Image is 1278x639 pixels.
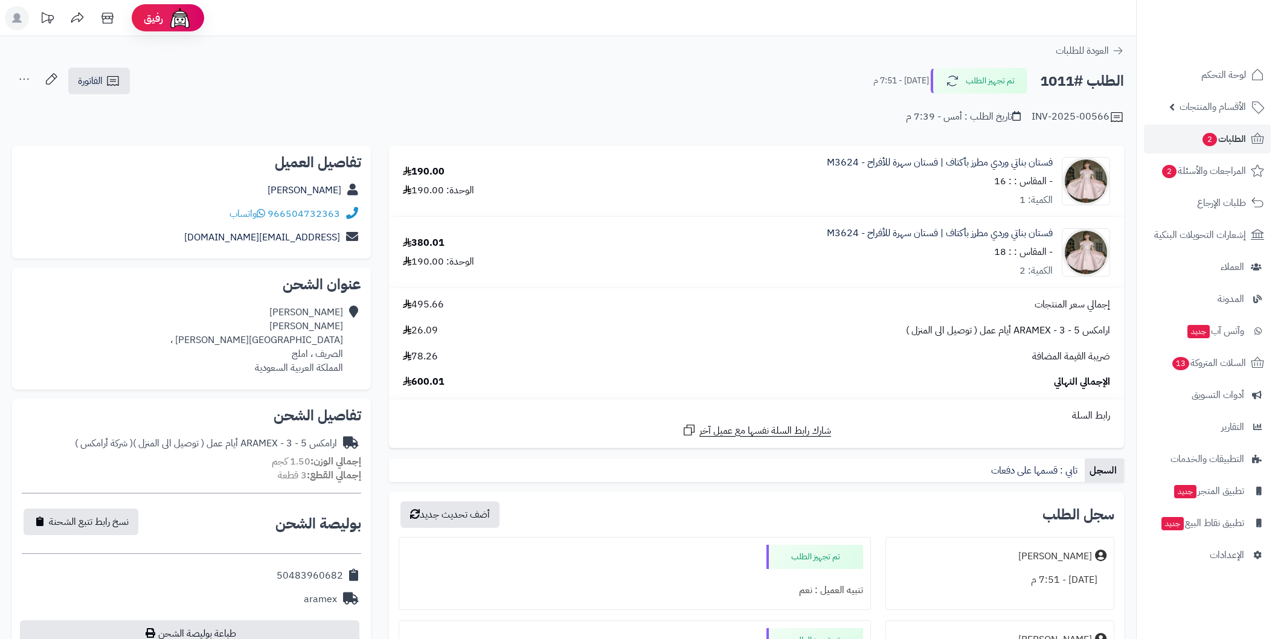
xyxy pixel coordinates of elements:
a: واتساب [230,207,265,221]
a: العملاء [1144,252,1271,281]
a: العودة للطلبات [1056,43,1124,58]
span: الإعدادات [1210,547,1244,564]
span: الفاتورة [78,74,103,88]
small: - المقاس : : 18 [994,245,1053,259]
span: السلات المتروكة [1171,355,1246,371]
span: وآتس آب [1186,323,1244,339]
span: المدونة [1218,291,1244,307]
div: الوحدة: 190.00 [403,184,474,197]
h2: بوليصة الشحن [275,516,361,531]
span: تطبيق نقاط البيع [1160,515,1244,531]
div: ارامكس ARAMEX - 3 - 5 أيام عمل ( توصيل الى المنزل ) [75,437,337,451]
a: طلبات الإرجاع [1144,188,1271,217]
span: لوحة التحكم [1201,66,1246,83]
a: وآتس آبجديد [1144,316,1271,345]
strong: إجمالي القطع: [307,468,361,483]
a: 966504732363 [268,207,340,221]
span: 2 [1161,164,1177,179]
div: 190.00 [403,165,445,179]
span: ضريبة القيمة المضافة [1032,350,1110,364]
span: 13 [1172,356,1190,371]
h2: الطلب #1011 [1040,69,1124,94]
a: [PERSON_NAME] [268,183,341,197]
a: الإعدادات [1144,541,1271,570]
span: جديد [1161,517,1184,530]
span: التطبيقات والخدمات [1170,451,1244,467]
strong: إجمالي الوزن: [310,454,361,469]
small: 3 قطعة [278,468,361,483]
img: ai-face.png [168,6,192,30]
span: أدوات التسويق [1192,387,1244,403]
span: رفيق [144,11,163,25]
span: ( شركة أرامكس ) [75,436,133,451]
div: aramex [304,592,337,606]
a: الطلبات2 [1144,124,1271,153]
div: رابط السلة [394,409,1119,423]
a: فستان بناتي وردي مطرز بأكتاف | فستان سهرة للأفراح - M3624 [827,226,1053,240]
span: جديد [1187,325,1210,338]
a: التطبيقات والخدمات [1144,445,1271,474]
span: العودة للطلبات [1056,43,1109,58]
button: أضف تحديث جديد [400,501,499,528]
a: شارك رابط السلة نفسها مع عميل آخر [682,423,831,438]
button: تم تجهيز الطلب [931,68,1027,94]
span: ارامكس ARAMEX - 3 - 5 أيام عمل ( توصيل الى المنزل ) [906,324,1110,338]
div: تنبيه العميل : نعم [406,579,863,602]
a: إشعارات التحويلات البنكية [1144,220,1271,249]
a: المدونة [1144,284,1271,313]
span: شارك رابط السلة نفسها مع عميل آخر [699,424,831,438]
a: الفاتورة [68,68,130,94]
img: logo-2.png [1196,20,1267,45]
span: الطلبات [1201,130,1246,147]
span: 78.26 [403,350,438,364]
span: المراجعات والأسئلة [1161,162,1246,179]
span: 600.01 [403,375,445,389]
a: السلات المتروكة13 [1144,348,1271,377]
a: المراجعات والأسئلة2 [1144,156,1271,185]
a: فستان بناتي وردي مطرز بأكتاف | فستان سهرة للأفراح - M3624 [827,156,1053,170]
a: [EMAIL_ADDRESS][DOMAIN_NAME] [184,230,340,245]
small: [DATE] - 7:51 م [873,75,929,87]
div: الكمية: 2 [1020,264,1053,278]
div: [DATE] - 7:51 م [893,568,1106,592]
div: الكمية: 1 [1020,193,1053,207]
span: 26.09 [403,324,438,338]
span: 495.66 [403,298,444,312]
div: INV-2025-00566 [1032,110,1124,124]
div: تاريخ الطلب : أمس - 7:39 م [906,110,1021,124]
div: [PERSON_NAME] [1018,550,1092,564]
span: طلبات الإرجاع [1197,194,1246,211]
a: أدوات التسويق [1144,381,1271,409]
span: جديد [1174,485,1196,498]
img: 1756220506-413A4990-90x90.jpeg [1062,228,1109,277]
a: تطبيق المتجرجديد [1144,477,1271,506]
small: 1.50 كجم [272,454,361,469]
div: 50483960682 [277,569,343,583]
a: تطبيق نقاط البيعجديد [1144,509,1271,538]
span: 2 [1202,132,1218,147]
a: تابي : قسمها على دفعات [986,458,1085,483]
span: نسخ رابط تتبع الشحنة [49,515,129,529]
div: تم تجهيز الطلب [766,545,863,569]
h2: عنوان الشحن [22,277,361,292]
div: [PERSON_NAME] [PERSON_NAME] [GEOGRAPHIC_DATA][PERSON_NAME] ، الصريف ، املج المملكة العربية السعودية [170,306,343,374]
h3: سجل الطلب [1042,507,1114,522]
h2: تفاصيل الشحن [22,408,361,423]
a: تحديثات المنصة [32,6,62,33]
span: تطبيق المتجر [1173,483,1244,499]
span: التقارير [1221,419,1244,435]
span: إجمالي سعر المنتجات [1035,298,1110,312]
a: السجل [1085,458,1124,483]
img: 1756220506-413A4990-90x90.jpeg [1062,157,1109,205]
button: نسخ رابط تتبع الشحنة [24,509,138,535]
h2: تفاصيل العميل [22,155,361,170]
small: - المقاس : : 16 [994,174,1053,188]
span: العملاء [1221,258,1244,275]
div: الوحدة: 190.00 [403,255,474,269]
span: إشعارات التحويلات البنكية [1154,226,1246,243]
a: لوحة التحكم [1144,60,1271,89]
a: التقارير [1144,413,1271,442]
div: 380.01 [403,236,445,250]
span: الأقسام والمنتجات [1180,98,1246,115]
